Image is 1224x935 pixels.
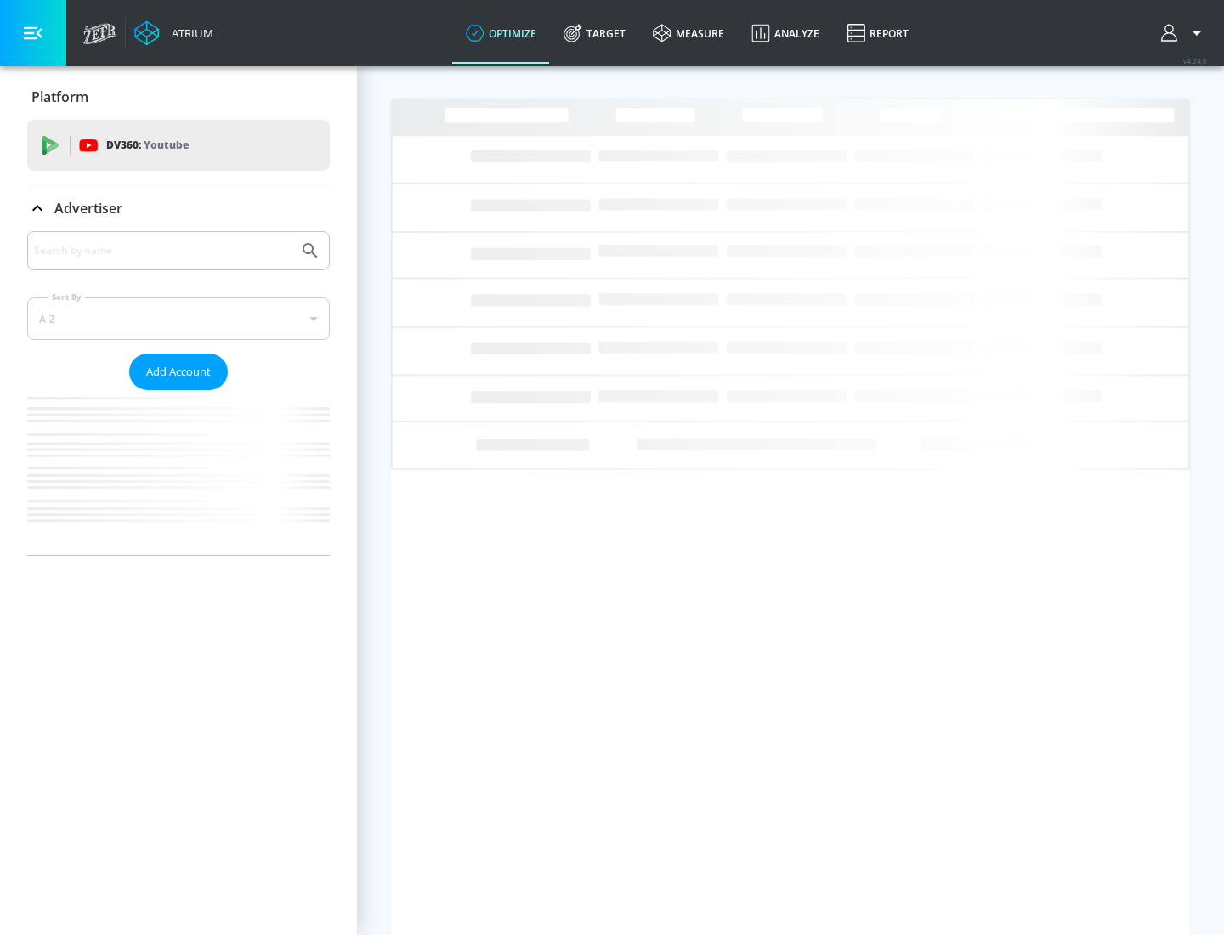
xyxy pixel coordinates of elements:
div: Advertiser [27,184,330,232]
p: Advertiser [54,199,122,218]
div: Atrium [165,25,213,41]
a: optimize [452,3,550,64]
a: Target [550,3,639,64]
a: Atrium [134,20,213,46]
p: Youtube [144,136,189,154]
span: v 4.24.0 [1183,56,1207,65]
div: DV360: Youtube [27,120,330,171]
div: Advertiser [27,231,330,555]
div: Platform [27,73,330,121]
a: Analyze [738,3,833,64]
a: Report [833,3,922,64]
span: Add Account [146,362,211,382]
a: measure [639,3,738,64]
nav: list of Advertiser [27,390,330,555]
p: Platform [31,88,88,106]
label: Sort By [48,292,85,303]
input: Search by name [34,240,292,262]
div: A-Z [27,297,330,340]
p: DV360: [106,136,189,155]
button: Add Account [129,354,228,390]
